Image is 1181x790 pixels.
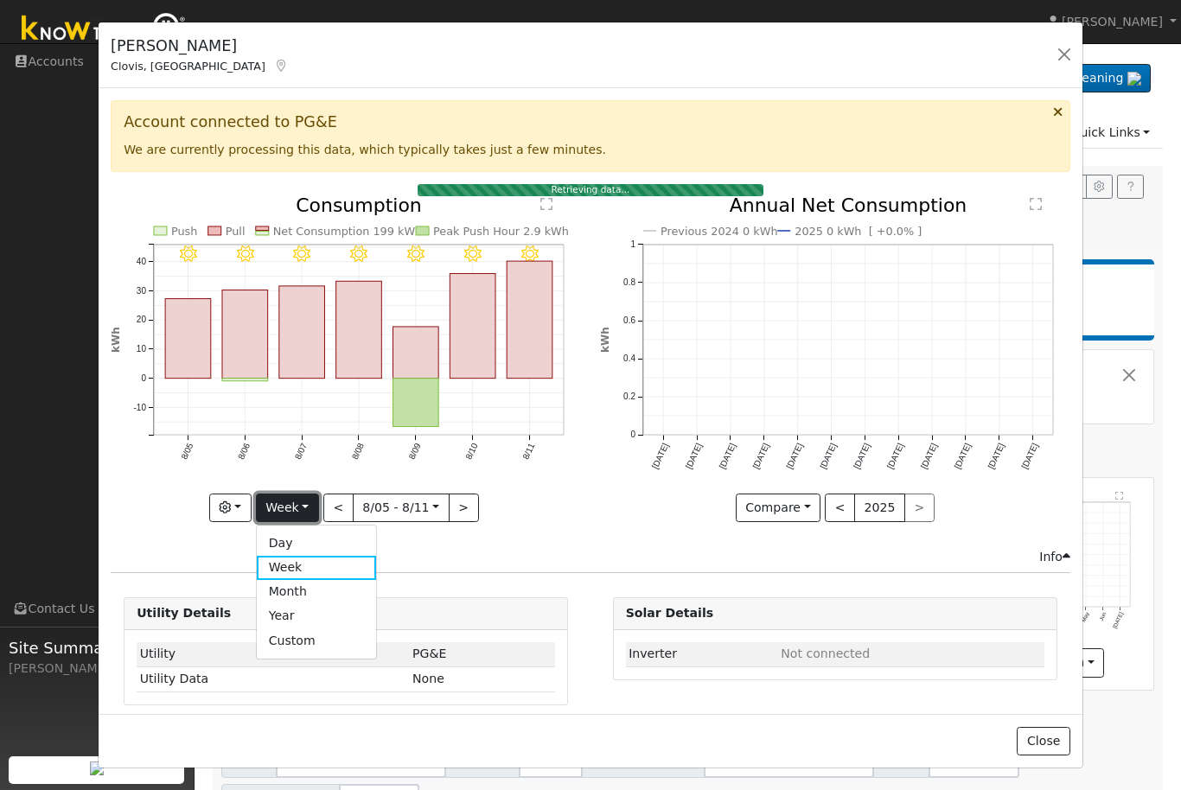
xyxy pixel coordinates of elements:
[256,494,319,523] button: Week
[630,239,635,249] text: 1
[885,442,905,470] text: [DATE]
[257,532,377,556] a: Day
[540,197,552,211] text: 
[825,494,855,523] button: <
[1017,727,1069,756] button: Close
[142,373,147,383] text: 0
[407,442,423,462] text: 8/09
[353,494,450,523] button: 8/05 - 8/11
[986,442,1005,470] text: [DATE]
[626,606,713,620] strong: Solar Details
[257,556,377,580] a: Week
[919,442,939,470] text: [DATE]
[137,666,409,691] td: Utility Data
[623,315,635,325] text: 0.6
[1039,548,1070,566] div: Info
[293,442,309,462] text: 8/07
[336,281,382,378] rect: onclick=""
[407,245,425,263] i: 8/09 - Clear
[661,225,778,238] text: Previous 2024 0 kWh
[1019,442,1039,470] text: [DATE]
[222,290,268,379] rect: onclick=""
[521,245,539,263] i: 8/11 - Clear
[418,184,763,196] div: Retrieving data...
[111,60,265,73] span: Clovis, [GEOGRAPHIC_DATA]
[852,442,871,470] text: [DATE]
[781,647,870,660] span: ID: null, authorized: None
[137,257,147,266] text: 40
[165,299,211,379] rect: onclick=""
[137,286,147,296] text: 30
[412,672,444,685] span: None
[180,245,197,263] i: 8/05 - Clear
[137,344,147,354] text: 10
[137,315,147,324] text: 20
[683,442,703,470] text: [DATE]
[350,245,367,263] i: 8/08 - Clear
[626,642,778,667] td: Inverter
[450,273,496,378] rect: onclick=""
[294,245,311,263] i: 8/07 - Clear
[350,442,366,462] text: 8/08
[257,580,377,604] a: Month
[137,642,409,667] td: Utility
[449,494,479,523] button: >
[323,494,354,523] button: <
[412,647,446,660] span: ID: 17171499, authorized: 08/13/25
[296,194,422,216] text: Consumption
[257,604,377,628] a: Year
[111,35,289,57] h5: [PERSON_NAME]
[222,379,268,381] rect: onclick=""
[237,245,254,263] i: 8/06 - Clear
[137,606,231,620] strong: Utility Details
[623,392,635,401] text: 0.2
[623,354,635,363] text: 0.4
[110,327,122,353] text: kWh
[179,442,195,462] text: 8/05
[111,100,1070,171] div: We are currently processing this data, which typically takes just a few minutes.
[818,442,838,470] text: [DATE]
[171,225,198,238] text: Push
[952,442,972,470] text: [DATE]
[257,628,377,653] a: Custom
[784,442,804,470] text: [DATE]
[599,327,611,353] text: kWh
[274,59,290,73] a: Map
[650,442,670,470] text: [DATE]
[854,494,905,523] button: 2025
[433,225,569,238] text: Peak Push Hour 2.9 kWh
[393,327,439,379] rect: onclick=""
[226,225,246,238] text: Pull
[795,225,922,238] text: 2025 0 kWh [ +0.0% ]
[750,442,770,470] text: [DATE]
[134,403,147,412] text: -10
[630,430,635,439] text: 0
[236,442,252,462] text: 8/06
[521,442,537,462] text: 8/11
[464,245,482,263] i: 8/10 - Clear
[717,442,737,470] text: [DATE]
[1030,197,1042,211] text: 
[279,286,325,379] rect: onclick=""
[393,379,439,427] rect: onclick=""
[464,442,480,462] text: 8/10
[623,277,635,287] text: 0.8
[729,194,967,216] text: Annual Net Consumption
[736,494,821,523] button: Compare
[124,113,1057,131] h3: Account connected to PG&E
[273,225,423,238] text: Net Consumption 199 kWh
[508,261,553,379] rect: onclick=""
